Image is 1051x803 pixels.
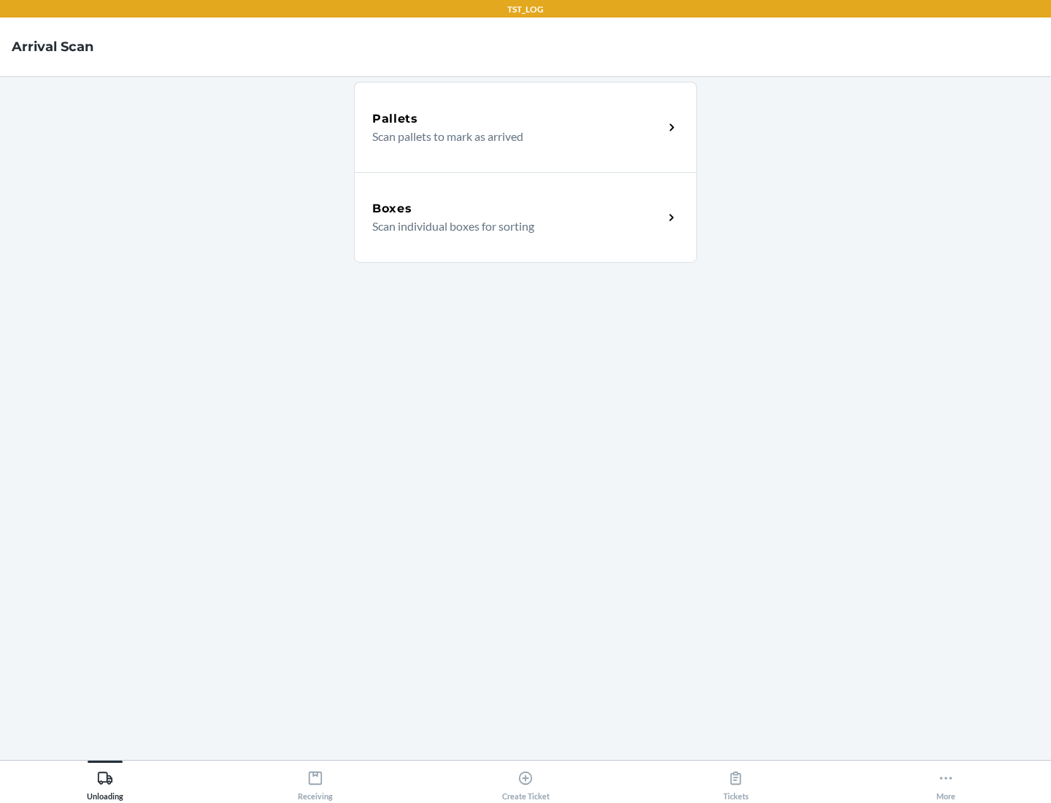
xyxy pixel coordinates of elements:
div: Receiving [298,764,333,801]
p: Scan individual boxes for sorting [372,218,652,235]
h5: Boxes [372,200,412,218]
button: Receiving [210,761,420,801]
div: Create Ticket [502,764,550,801]
button: More [841,761,1051,801]
p: Scan pallets to mark as arrived [372,128,652,145]
button: Tickets [631,761,841,801]
h5: Pallets [372,110,418,128]
a: PalletsScan pallets to mark as arrived [354,82,697,172]
p: TST_LOG [507,3,544,16]
button: Create Ticket [420,761,631,801]
div: Unloading [87,764,123,801]
a: BoxesScan individual boxes for sorting [354,172,697,263]
div: More [936,764,955,801]
div: Tickets [723,764,749,801]
h4: Arrival Scan [12,37,93,56]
